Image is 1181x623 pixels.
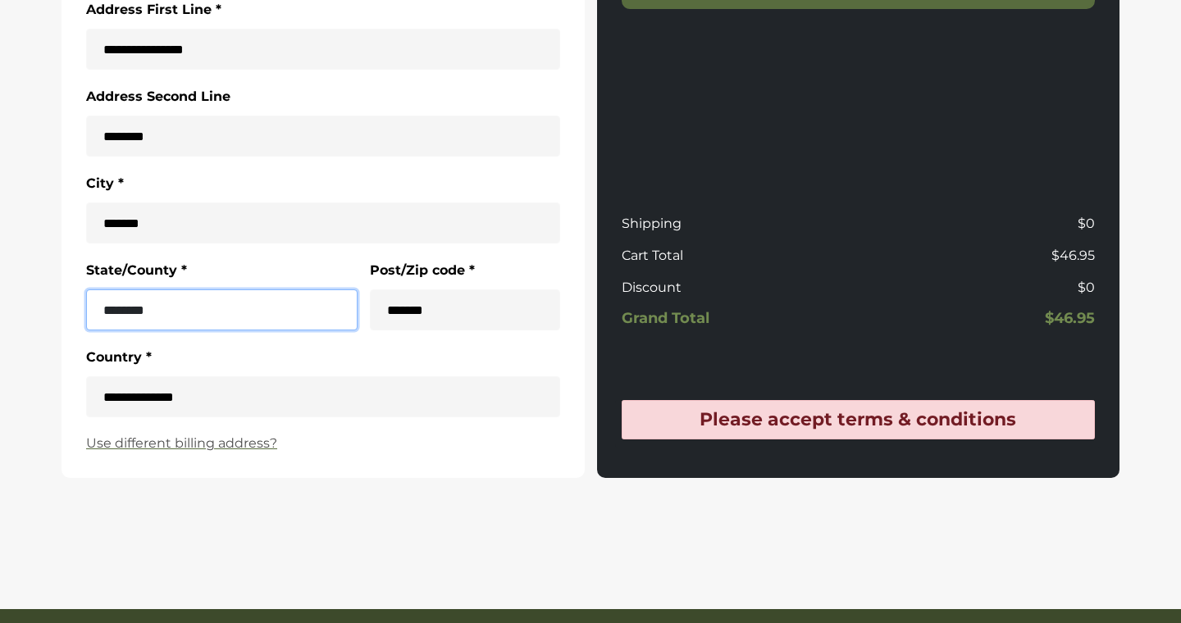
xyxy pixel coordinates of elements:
p: Cart Total [622,246,852,266]
p: Shipping [622,214,852,234]
label: Address Second Line [86,86,230,107]
label: Post/Zip code * [370,260,475,281]
p: $0 [864,214,1095,234]
h4: Please accept terms & conditions [631,409,1087,430]
label: City * [86,173,124,194]
p: Discount [622,278,852,298]
p: $0 [864,278,1095,298]
a: Use different billing address? [86,434,560,453]
h5: $46.95 [864,310,1095,328]
h5: Grand Total [622,310,852,328]
label: State/County * [86,260,187,281]
label: Country * [86,347,152,368]
p: $46.95 [864,246,1095,266]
